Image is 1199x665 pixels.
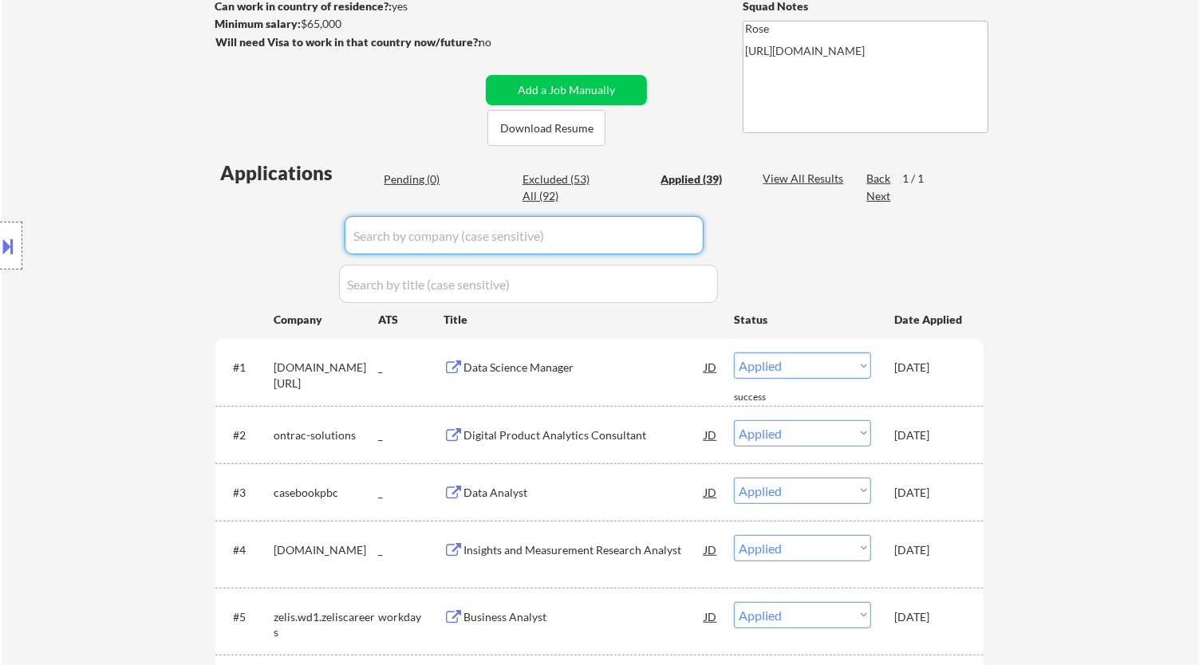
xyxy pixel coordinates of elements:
[894,542,964,558] div: [DATE]
[233,485,261,501] div: #3
[894,485,964,501] div: [DATE]
[661,171,740,187] div: Applied (39)
[894,427,964,443] div: [DATE]
[894,312,964,328] div: Date Applied
[523,188,602,204] div: All (92)
[233,609,261,625] div: #5
[378,542,444,558] div: _
[734,391,798,404] div: success
[274,312,378,328] div: Company
[274,485,378,501] div: casebookpbc
[703,420,719,449] div: JD
[866,188,892,204] div: Next
[339,265,718,303] input: Search by title (case sensitive)
[734,305,871,333] div: Status
[378,427,444,443] div: _
[215,16,480,32] div: $65,000
[384,171,463,187] div: Pending (0)
[486,75,647,105] button: Add a Job Manually
[378,312,444,328] div: ATS
[866,171,892,187] div: Back
[220,163,378,183] div: Applications
[463,485,704,501] div: Data Analyst
[274,542,378,558] div: [DOMAIN_NAME]
[894,609,964,625] div: [DATE]
[378,609,444,625] div: workday
[378,360,444,376] div: _
[274,427,378,443] div: ontrac-solutions
[703,602,719,631] div: JD
[902,171,939,187] div: 1 / 1
[233,427,261,443] div: #2
[703,352,719,381] div: JD
[274,360,378,391] div: [DOMAIN_NAME][URL]
[463,360,704,376] div: Data Science Manager
[233,542,261,558] div: #4
[444,312,719,328] div: Title
[463,427,704,443] div: Digital Product Analytics Consultant
[345,216,704,254] input: Search by company (case sensitive)
[463,609,704,625] div: Business Analyst
[215,17,301,30] strong: Minimum salary:
[463,542,704,558] div: Insights and Measurement Research Analyst
[274,609,378,640] div: zelis.wd1.zeliscareers
[894,360,964,376] div: [DATE]
[763,171,848,187] div: View All Results
[487,110,605,146] button: Download Resume
[703,478,719,506] div: JD
[215,35,481,49] strong: Will need Visa to work in that country now/future?:
[703,535,719,564] div: JD
[479,34,524,50] div: no
[523,171,602,187] div: Excluded (53)
[378,485,444,501] div: _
